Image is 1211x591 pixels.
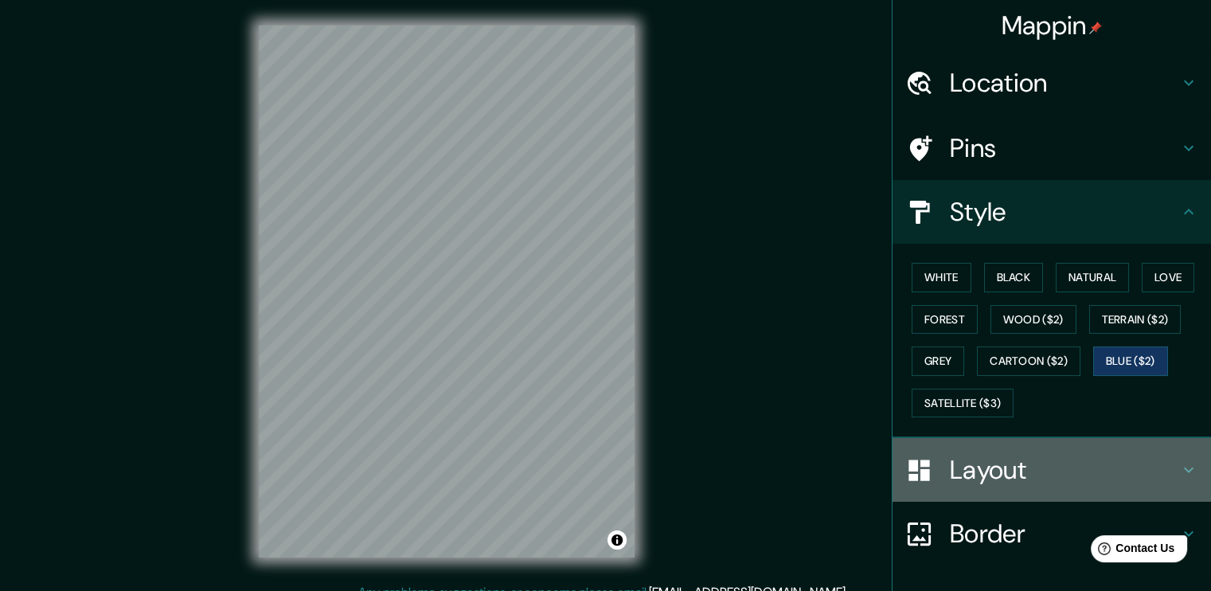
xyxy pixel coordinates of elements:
[1093,346,1168,376] button: Blue ($2)
[977,346,1080,376] button: Cartoon ($2)
[607,530,627,550] button: Toggle attribution
[950,67,1179,99] h4: Location
[990,305,1076,335] button: Wood ($2)
[950,454,1179,486] h4: Layout
[893,502,1211,566] div: Border
[1089,305,1182,335] button: Terrain ($2)
[893,438,1211,502] div: Layout
[1069,529,1193,573] iframe: Help widget launcher
[950,518,1179,550] h4: Border
[893,51,1211,115] div: Location
[1056,263,1129,292] button: Natural
[912,389,1014,418] button: Satellite ($3)
[259,25,635,558] canvas: Map
[893,180,1211,244] div: Style
[912,263,971,292] button: White
[1089,22,1102,34] img: pin-icon.png
[1002,10,1103,41] h4: Mappin
[950,196,1179,228] h4: Style
[984,263,1044,292] button: Black
[912,346,964,376] button: Grey
[950,132,1179,164] h4: Pins
[1142,263,1194,292] button: Love
[893,116,1211,180] div: Pins
[912,305,978,335] button: Forest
